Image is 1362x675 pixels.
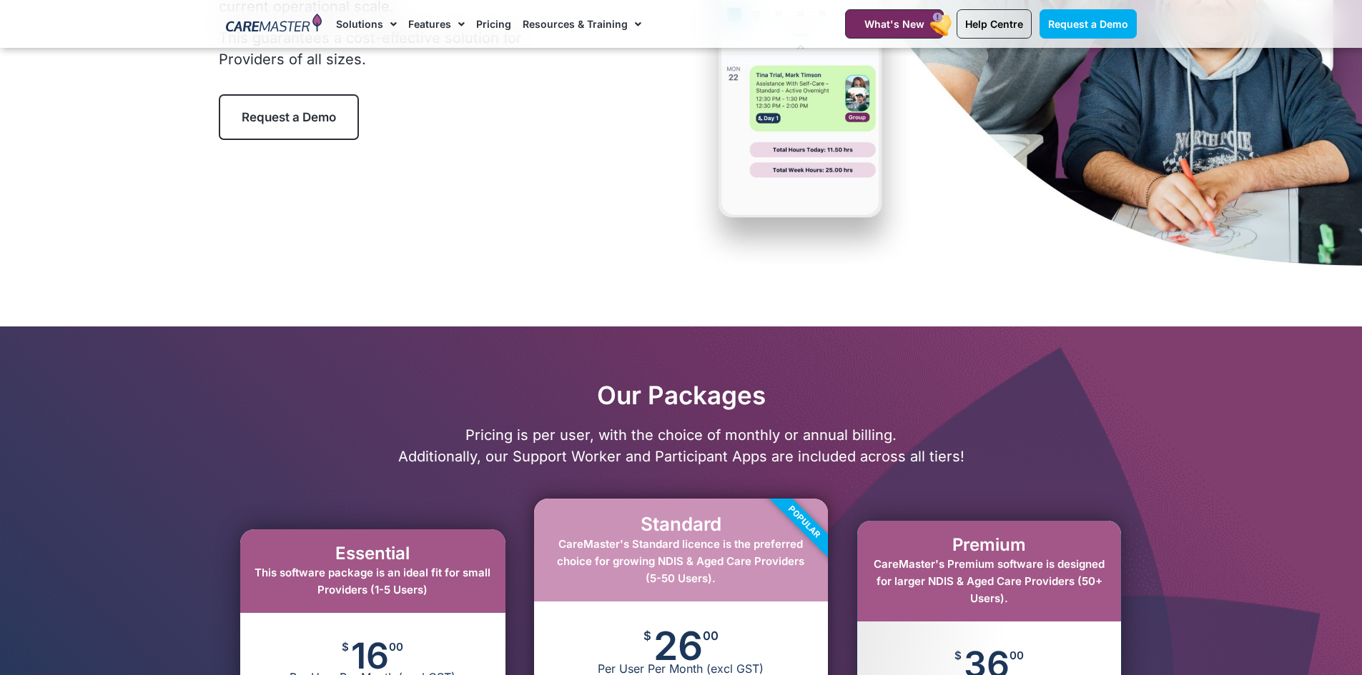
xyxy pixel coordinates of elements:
a: Request a Demo [1040,9,1137,39]
p: This guarantees a cost-effective solution for Providers of all sizes. [219,27,541,70]
span: Request a Demo [242,110,336,124]
span: 00 [389,641,403,652]
span: CareMaster's Standard licence is the preferred choice for growing NDIS & Aged Care Providers (5-5... [557,537,804,585]
h2: Essential [255,544,491,564]
span: This software package is an ideal fit for small Providers (1-5 Users) [255,566,490,596]
div: Popular [723,441,886,604]
span: 00 [703,630,719,642]
span: Help Centre [965,18,1023,30]
span: What's New [864,18,924,30]
h2: Our Packages [219,380,1144,410]
span: 16 [351,641,389,670]
h2: Premium [872,535,1107,556]
span: 00 [1010,650,1024,661]
span: Request a Demo [1048,18,1128,30]
span: 26 [653,630,703,661]
a: Help Centre [957,9,1032,39]
span: $ [342,641,349,652]
a: Request a Demo [219,94,359,140]
span: CareMaster's Premium software is designed for larger NDIS & Aged Care Providers (50+ Users). [874,557,1105,605]
span: $ [643,630,651,642]
span: $ [954,650,962,661]
h2: Standard [548,513,814,535]
a: What's New [845,9,944,39]
p: Pricing is per user, with the choice of monthly or annual billing. Additionally, our Support Work... [219,424,1144,467]
img: CareMaster Logo [226,14,322,35]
